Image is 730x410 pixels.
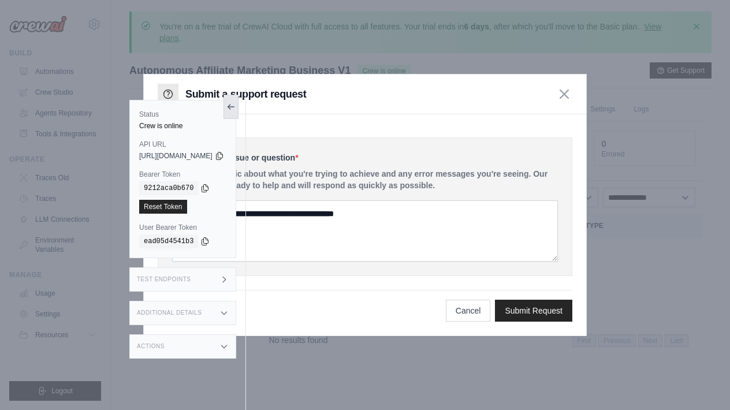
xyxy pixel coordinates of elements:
[139,140,226,149] label: API URL
[139,121,226,131] div: Crew is online
[137,276,191,283] h3: Test Endpoints
[139,234,198,248] code: ead05d4541b3
[139,200,187,214] a: Reset Token
[137,310,202,316] h3: Additional Details
[446,300,491,322] button: Cancel
[137,343,165,350] h3: Actions
[139,170,226,179] label: Bearer Token
[139,110,226,119] label: Status
[139,223,226,232] label: User Bearer Token
[139,151,213,161] span: [URL][DOMAIN_NAME]
[495,300,572,322] button: Submit Request
[172,152,558,163] label: Describe your issue or question
[139,181,198,195] code: 9212aca0b670
[672,355,730,410] iframe: Chat Widget
[185,86,306,102] h3: Submit a support request
[172,168,558,191] p: Please be specific about what you're trying to achieve and any error messages you're seeing. Our ...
